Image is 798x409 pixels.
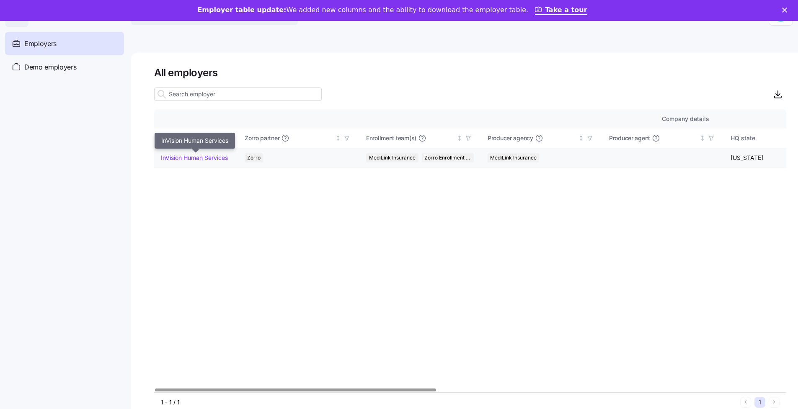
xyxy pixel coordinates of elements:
[740,397,751,408] button: Previous page
[161,398,737,406] div: 1 - 1 / 1
[197,6,286,14] b: Employer table update:
[5,55,124,79] a: Demo employers
[335,135,341,141] div: Not sorted
[754,397,765,408] button: 1
[154,87,322,101] input: Search employer
[457,135,462,141] div: Not sorted
[769,397,780,408] button: Next page
[782,8,790,13] div: Close
[700,135,705,141] div: Not sorted
[161,134,223,143] div: Company name
[578,135,584,141] div: Not sorted
[481,129,602,148] th: Producer agencyNot sorted
[5,32,124,55] a: Employers
[154,129,238,148] th: Company nameSorted ascending
[154,66,786,79] h1: All employers
[238,129,359,148] th: Zorro partnerNot sorted
[490,153,537,162] span: MediLink Insurance
[535,6,587,15] a: Take a tour
[369,153,416,162] span: MediLink Insurance
[247,153,261,162] span: Zorro
[424,153,472,162] span: Zorro Enrollment Team
[161,154,228,162] a: InVision Human Services
[602,129,724,148] th: Producer agentNot sorted
[24,62,77,72] span: Demo employers
[197,6,528,14] div: We added new columns and the ability to download the employer table.
[359,129,481,148] th: Enrollment team(s)Not sorted
[24,39,57,49] span: Employers
[366,134,416,142] span: Enrollment team(s)
[488,134,533,142] span: Producer agency
[245,134,279,142] span: Zorro partner
[609,134,650,142] span: Producer agent
[224,135,230,141] div: Sorted ascending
